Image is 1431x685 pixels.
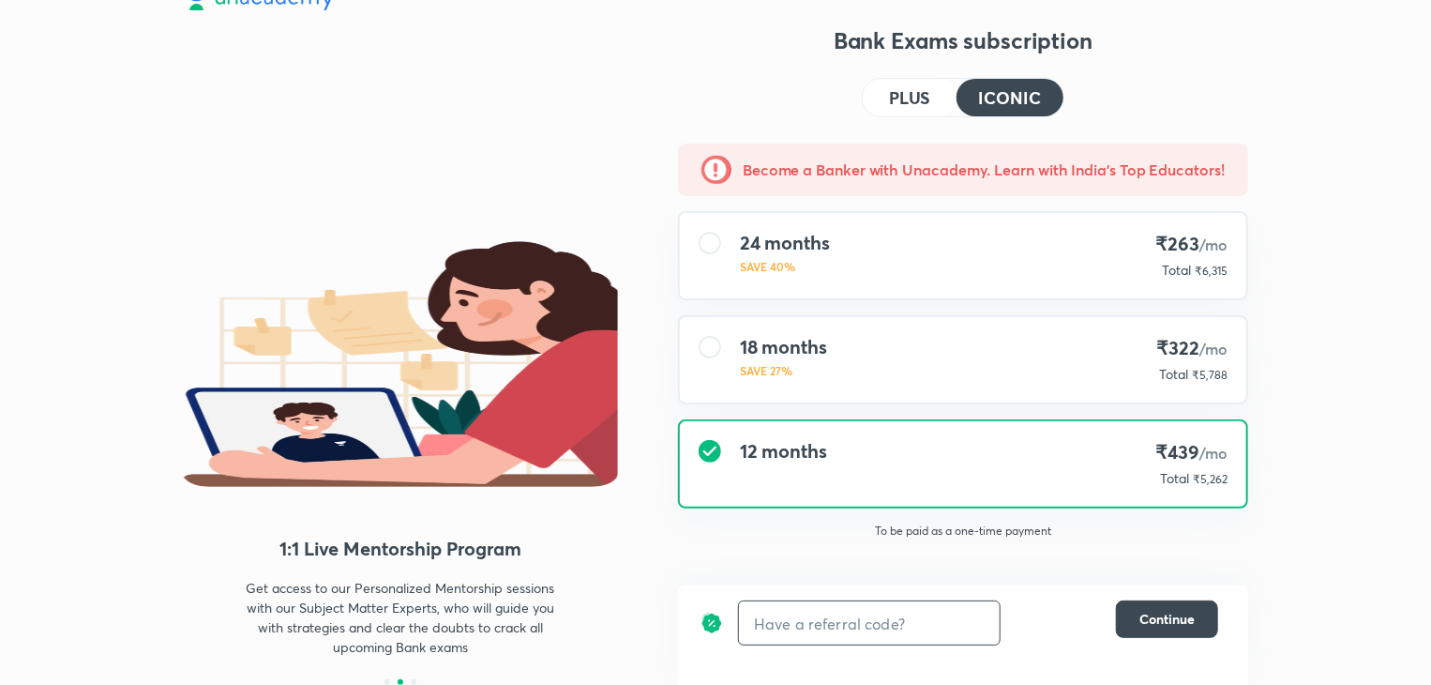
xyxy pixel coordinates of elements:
span: /mo [1199,443,1228,463]
h4: ICONIC [979,89,1041,106]
img: - [701,155,731,185]
h4: PLUS [889,89,930,106]
h4: ₹439 [1152,440,1228,465]
p: Get access to our Personalized Mentorship sessions with our Subject Matter Experts, who will guid... [237,578,564,657]
h5: Become a Banker with Unacademy. Learn with India's Top Educators! [743,159,1225,181]
button: ICONIC [957,79,1063,116]
h3: Bank Exams subscription [678,25,1248,55]
p: To be paid as a one-time payment [663,524,1263,539]
h4: 12 months [740,440,827,463]
p: Total [1162,261,1191,280]
button: Continue [1116,601,1218,638]
span: /mo [1199,339,1228,358]
p: SAVE 40% [740,258,830,275]
span: ₹6,315 [1195,264,1228,278]
span: Continue [1139,610,1195,629]
h4: 1:1 Live Mentorship Program [183,535,618,563]
p: SAVE 27% [740,362,827,379]
span: ₹5,262 [1193,472,1228,486]
h4: ₹263 [1154,232,1228,257]
h4: 24 months [740,232,830,254]
input: Have a referral code? [739,601,1000,646]
span: ₹5,788 [1192,368,1228,382]
button: PLUS [863,79,957,116]
img: 1_1_Mentor_Creative_e302d008be.png [183,160,618,487]
img: discount [700,601,723,646]
p: Total [1160,469,1189,488]
h4: ₹322 [1152,336,1228,361]
h4: 18 months [740,336,827,358]
p: Total [1159,365,1188,384]
span: /mo [1199,235,1228,254]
